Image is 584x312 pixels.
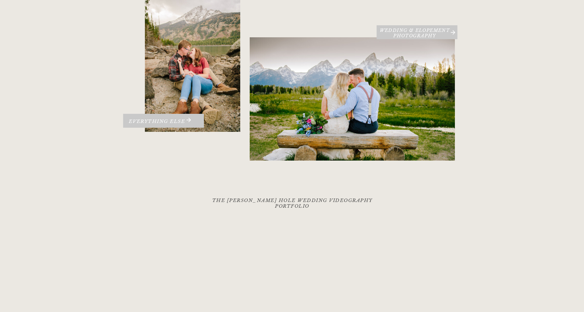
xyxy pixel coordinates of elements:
[119,119,195,128] a: Everything Else
[204,198,381,210] h2: the [PERSON_NAME] HOLE wedding videography portfolio
[377,28,453,37] a: Wedding & Elopement PHOTOGRAPHY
